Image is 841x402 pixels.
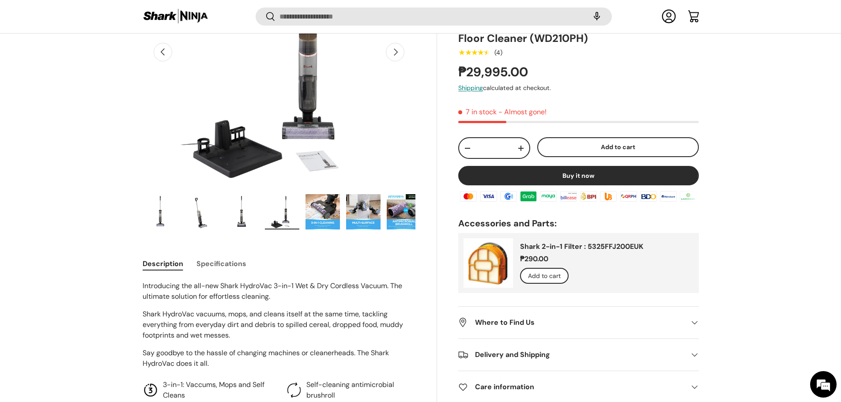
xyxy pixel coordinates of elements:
img: Shark HydroVac Cordless Wet & Dry Hard Floor Cleaner (WD210PH) [387,194,421,229]
button: Buy it now [458,166,698,185]
img: gcash [499,190,518,203]
p: Shark HydroVac vacuums, mops, and cleans itself at the same time, tackling everything from everyd... [143,309,416,341]
img: landbank [679,190,698,203]
img: ubp [599,190,618,203]
div: (4) [494,49,502,56]
h2: Where to Find Us [458,318,684,328]
img: grabpay [519,190,538,203]
img: maya [539,190,558,203]
img: visa [479,190,498,203]
div: calculated at checkout. [458,84,698,93]
p: Say goodbye to the hassle of changing machines or cleanerheads. The Shark HydroVac does it all. [143,348,416,369]
h2: Delivery and Shipping [458,350,684,361]
summary: Where to Find Us [458,307,698,339]
img: Shark HydroVac Cordless Wet & Dry Hard Floor Cleaner (WD210PH) [265,194,299,229]
p: 3-in-1: Vaccums, Mops and Self Cleans [163,379,272,401]
h2: Accessories and Parts: [458,218,698,230]
h2: Care information [458,382,684,393]
a: Shark 2-in-1 Filter : 5325FFJ200EUK [520,242,643,252]
button: Add to cart [537,138,699,158]
img: Shark Ninja Philippines [143,8,209,25]
span: ★★★★★ [458,48,490,57]
img: Shark HydroVac Cordless Wet & Dry Hard Floor Cleaner (WD210PH) [184,194,218,229]
strong: ₱29,995.00 [458,64,530,80]
img: Shark HydroVac Cordless Wet & Dry Hard Floor Cleaner (WD210PH) [224,194,259,229]
div: 4.5 out of 5.0 stars [458,49,490,56]
p: - Almost gone! [498,108,547,117]
img: Shark HydroVac Cordless Wet & Dry Hard Floor Cleaner (WD210PH) [346,194,381,229]
a: Shipping [458,84,483,92]
img: bdo [639,190,658,203]
img: bpi [579,190,598,203]
p: Self-cleaning antimicrobial brushroll [306,379,415,401]
img: Shark HydroVac Cordless Wet & Dry Hard Floor Cleaner (WD210PH) [305,194,340,229]
span: 7 in stock [458,108,497,117]
summary: Delivery and Shipping [458,339,698,371]
speech-search-button: Search by voice [583,7,611,26]
p: Introducing the all-new Shark HydroVac 3-in-1 Wet & Dry Cordless Vacuum. The ultimate solution fo... [143,281,416,302]
img: billease [559,190,578,203]
button: Description [143,254,183,274]
img: master [459,190,478,203]
button: Add to cart [520,268,569,284]
img: shark-hyrdrovac-wet-and-dry-hard-floor-clearner-full-view-sharkninja [143,194,177,229]
img: metrobank [659,190,678,203]
img: qrph [618,190,638,203]
button: Specifications [196,254,246,274]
